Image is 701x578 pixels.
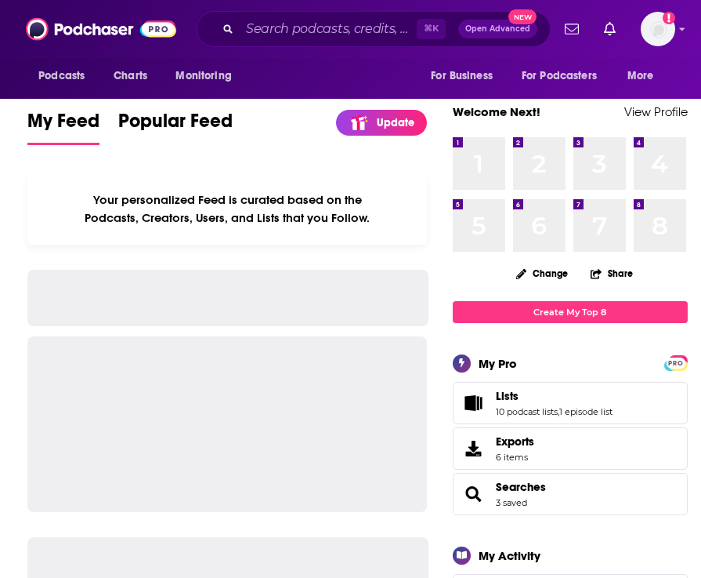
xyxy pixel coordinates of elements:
[496,434,534,449] span: Exports
[496,389,519,403] span: Lists
[479,356,517,371] div: My Pro
[103,61,157,91] a: Charts
[420,61,512,91] button: open menu
[522,65,597,87] span: For Podcasters
[26,14,176,44] img: Podchaser - Follow, Share and Rate Podcasts
[598,16,622,42] a: Show notifications dropdown
[453,104,540,119] a: Welcome Next!
[458,392,490,414] a: Lists
[336,110,427,136] a: Update
[118,109,233,145] a: Popular Feed
[38,65,85,87] span: Podcasts
[496,480,546,494] a: Searches
[197,11,551,47] div: Search podcasts, credits, & more...
[27,109,99,142] span: My Feed
[175,65,231,87] span: Monitoring
[641,12,675,46] img: User Profile
[667,358,685,369] span: PRO
[507,264,577,283] button: Change
[663,12,675,24] svg: Add a profile image
[458,438,490,460] span: Exports
[511,61,620,91] button: open menu
[27,173,427,245] div: Your personalized Feed is curated based on the Podcasts, Creators, Users, and Lists that you Follow.
[164,61,251,91] button: open menu
[240,16,417,42] input: Search podcasts, credits, & more...
[496,497,527,508] a: 3 saved
[641,12,675,46] button: Show profile menu
[458,483,490,505] a: Searches
[453,301,688,322] a: Create My Top 8
[118,109,233,142] span: Popular Feed
[27,109,99,145] a: My Feed
[558,16,585,42] a: Show notifications dropdown
[558,406,559,417] span: ,
[496,389,612,403] a: Lists
[114,65,147,87] span: Charts
[590,258,634,289] button: Share
[641,12,675,46] span: Logged in as systemsteam
[559,406,612,417] a: 1 episode list
[624,104,688,119] a: View Profile
[496,406,558,417] a: 10 podcast lists
[458,20,537,38] button: Open AdvancedNew
[377,116,414,129] p: Update
[465,25,530,33] span: Open Advanced
[667,356,685,368] a: PRO
[417,19,446,39] span: ⌘ K
[508,9,537,24] span: New
[431,65,493,87] span: For Business
[27,61,105,91] button: open menu
[627,65,654,87] span: More
[496,452,534,463] span: 6 items
[479,548,540,563] div: My Activity
[453,427,688,470] a: Exports
[453,473,688,515] span: Searches
[453,382,688,424] span: Lists
[616,61,674,91] button: open menu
